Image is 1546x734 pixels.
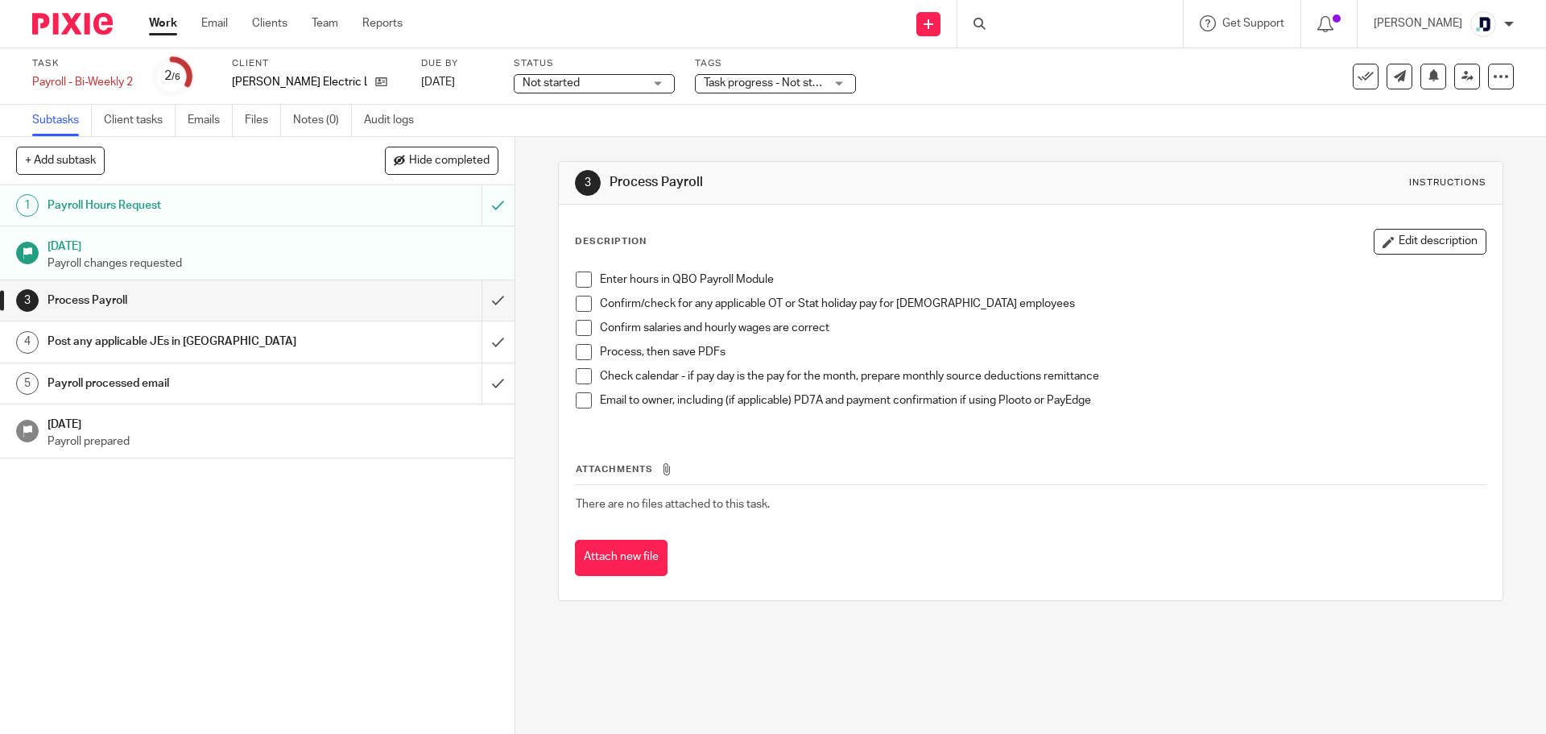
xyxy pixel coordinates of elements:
[48,371,326,396] h1: Payroll processed email
[600,368,1485,384] p: Check calendar - if pay day is the pay for the month, prepare monthly source deductions remittance
[576,465,653,474] span: Attachments
[32,74,133,90] div: Payroll - Bi-Weekly 2
[610,174,1065,191] h1: Process Payroll
[421,57,494,70] label: Due by
[188,105,233,136] a: Emails
[16,331,39,354] div: 4
[375,76,387,88] i: Open client page
[575,540,668,576] button: Attach new file
[16,194,39,217] div: 1
[232,74,367,90] span: TG Schulz Electric Ltd
[48,413,498,433] h1: [DATE]
[48,433,498,450] p: Payroll prepared
[385,147,498,174] button: Hide completed
[482,363,515,404] div: Mark as done
[48,255,498,272] p: Payroll changes requested
[364,105,426,136] a: Audit logs
[1387,64,1412,89] a: Send new email to TG Schulz Electric Ltd
[575,170,601,196] div: 3
[600,344,1485,360] p: Process, then save PDFs
[252,15,287,31] a: Clients
[1454,64,1480,89] a: Reassign task
[32,105,92,136] a: Subtasks
[482,280,515,321] div: Mark as done
[600,296,1485,312] p: Confirm/check for any applicable OT or Stat holiday pay for [DEMOGRAPHIC_DATA] employees
[600,272,1485,288] p: Enter hours in QBO Payroll Module
[362,15,403,31] a: Reports
[32,13,113,35] img: Pixie
[482,185,515,226] div: Mark as to do
[164,67,180,85] div: 2
[514,57,675,70] label: Status
[1409,176,1486,189] div: Instructions
[421,77,455,88] span: [DATE]
[232,57,401,70] label: Client
[245,105,281,136] a: Files
[409,155,490,168] span: Hide completed
[523,77,580,89] span: Not started
[312,15,338,31] a: Team
[48,193,326,218] h1: Payroll Hours Request
[104,105,176,136] a: Client tasks
[32,57,133,70] label: Task
[232,74,367,90] p: [PERSON_NAME] Electric Ltd
[1420,64,1446,89] button: Snooze task
[293,105,352,136] a: Notes (0)
[1374,229,1486,255] button: Edit description
[48,288,326,313] h1: Process Payroll
[201,15,228,31] a: Email
[695,57,856,70] label: Tags
[16,372,39,395] div: 5
[172,73,180,81] small: /6
[704,77,857,89] span: Task progress - Not started + 1
[1222,18,1284,29] span: Get Support
[149,15,177,31] a: Work
[576,499,770,510] span: There are no files attached to this task.
[1374,15,1462,31] p: [PERSON_NAME]
[482,321,515,362] div: Mark as done
[16,147,105,174] button: + Add subtask
[1470,11,1496,37] img: deximal_460x460_FB_Twitter.png
[48,330,326,354] h1: Post any applicable JEs in [GEOGRAPHIC_DATA]
[600,320,1485,336] p: Confirm salaries and hourly wages are correct
[48,234,498,255] h1: [DATE]
[575,235,647,248] p: Description
[600,392,1485,408] p: Email to owner, including (if applicable) PD7A and payment confirmation if using Plooto or PayEdge
[16,289,39,312] div: 3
